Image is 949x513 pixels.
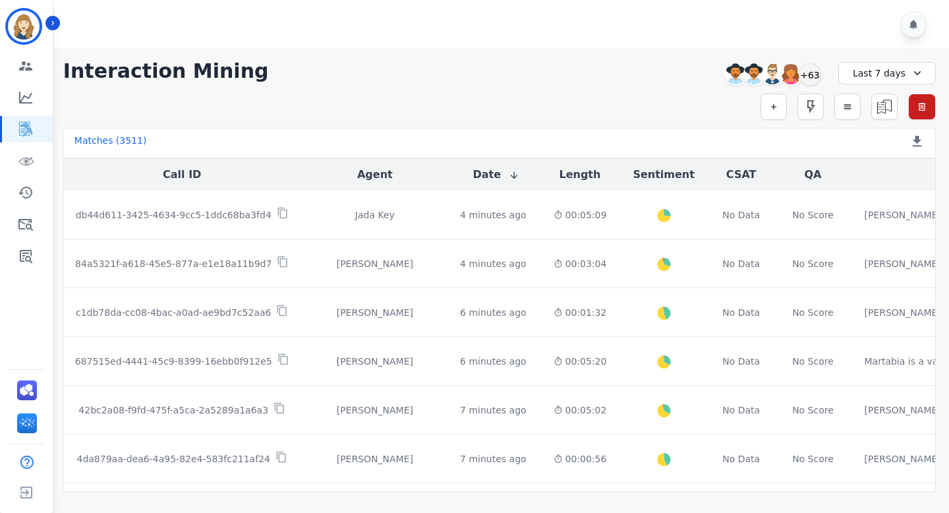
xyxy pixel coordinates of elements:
div: 4 minutes ago [460,208,527,222]
div: No Score [792,452,834,466]
div: No Score [792,208,834,222]
button: Call ID [163,167,201,183]
div: No Score [792,306,834,319]
div: No Data [721,355,762,368]
button: Length [559,167,600,183]
div: No Data [721,452,762,466]
div: No Data [721,208,762,222]
div: 7 minutes ago [460,452,527,466]
p: c1db78da-cc08-4bac-a0ad-ae9bd7c52aa6 [76,306,271,319]
div: 6 minutes ago [460,306,527,319]
p: 42bc2a08-f9fd-475f-a5ca-2a5289a1a6a3 [78,404,268,417]
button: Agent [357,167,393,183]
div: [PERSON_NAME] [311,257,439,270]
p: 4da879aa-dea6-4a95-82e4-583fc211af24 [76,452,270,466]
div: No Score [792,404,834,417]
h1: Interaction Mining [63,59,269,83]
div: [PERSON_NAME] [311,404,439,417]
img: Bordered avatar [8,11,40,42]
button: Sentiment [633,167,694,183]
div: Matches ( 3511 ) [74,134,147,152]
p: 687515ed-4441-45c9-8399-16ebb0f912e5 [75,355,272,368]
div: 00:05:20 [554,355,607,368]
div: +63 [799,63,821,86]
div: 00:05:02 [554,404,607,417]
div: [PERSON_NAME] [311,452,439,466]
div: Jada Key [311,208,439,222]
div: 00:01:32 [554,306,607,319]
div: Last 7 days [838,62,936,84]
div: No Score [792,257,834,270]
button: QA [804,167,821,183]
div: No Data [721,257,762,270]
div: No Score [792,355,834,368]
div: 7 minutes ago [460,404,527,417]
button: Date [473,167,520,183]
div: No Data [721,306,762,319]
div: No Data [721,404,762,417]
div: 00:03:04 [554,257,607,270]
div: 4 minutes ago [460,257,527,270]
div: [PERSON_NAME] [311,306,439,319]
p: 84a5321f-a618-45e5-877a-e1e18a11b9d7 [75,257,272,270]
div: 6 minutes ago [460,355,527,368]
button: CSAT [726,167,757,183]
div: 00:00:56 [554,452,607,466]
div: [PERSON_NAME] [311,355,439,368]
div: 00:05:09 [554,208,607,222]
p: db44d611-3425-4634-9cc5-1ddc68ba3fd4 [76,208,272,222]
